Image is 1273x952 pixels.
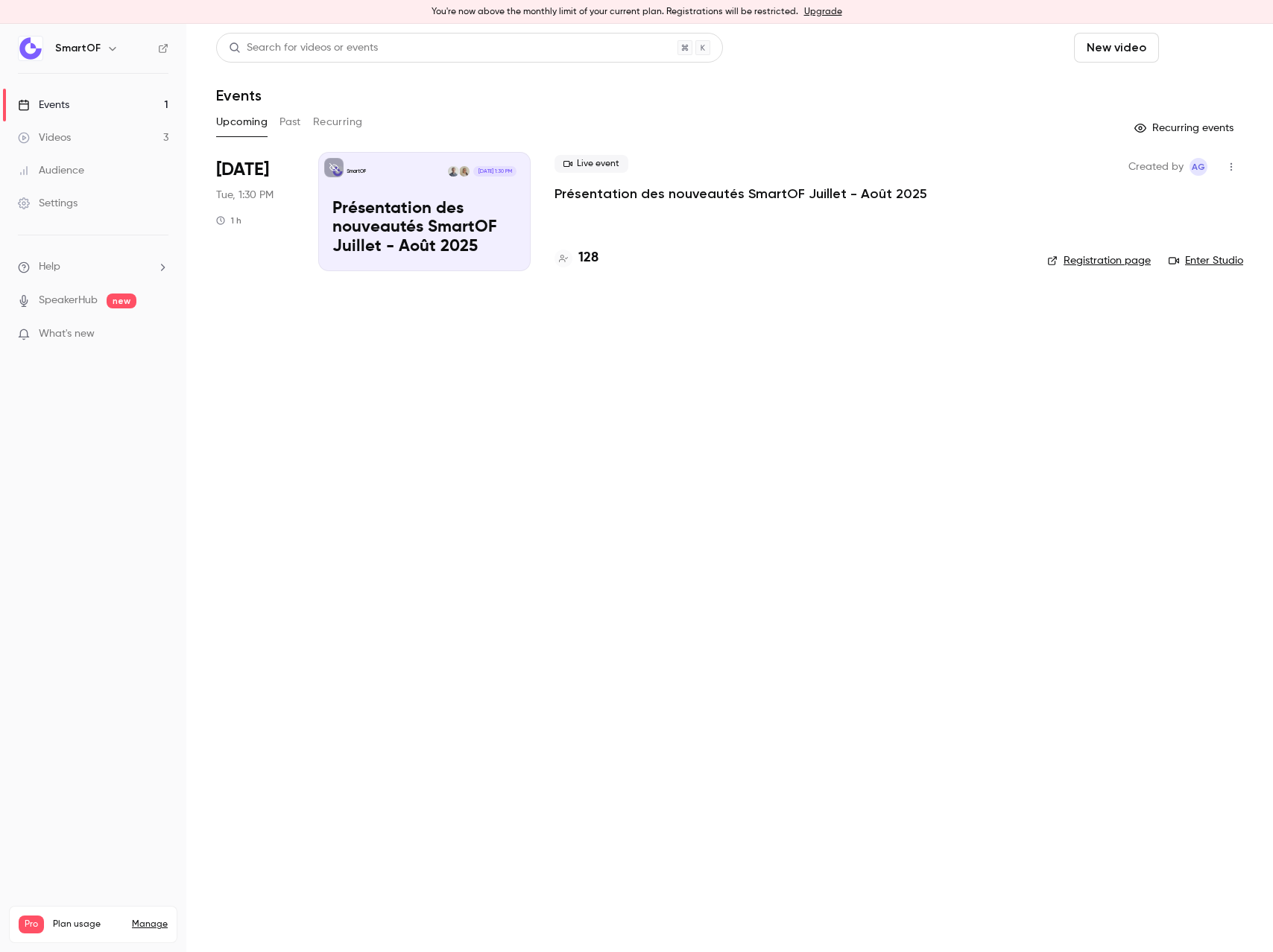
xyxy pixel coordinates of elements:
a: Présentation des nouveautés SmartOF Juillet - Août 2025SmartOFAnaïs GrangerBarnabé Chauvin[DATE] ... [318,152,531,271]
button: Schedule [1165,33,1243,63]
span: Pro [19,915,44,933]
h1: Events [216,86,262,104]
button: Past [279,110,301,134]
span: Live event [555,155,628,173]
button: New video [1074,33,1159,63]
a: SpeakerHub [39,293,98,308]
li: help-dropdown-opener [18,259,168,275]
span: Tue, 1:30 PM [216,188,274,203]
a: Enter Studio [1169,253,1243,268]
div: Events [18,98,69,112]
button: Recurring [313,110,363,134]
span: [DATE] [216,158,269,182]
a: Présentation des nouveautés SmartOF Juillet - Août 2025 [555,185,927,203]
iframe: Noticeable Trigger [151,328,168,341]
p: SmartOF [347,168,366,175]
span: new [107,293,136,308]
button: Recurring events [1128,116,1243,140]
div: Search for videos or events [229,40,378,56]
span: Created by [1128,158,1184,176]
div: Videos [18,130,71,145]
h6: SmartOF [55,41,101,56]
img: Barnabé Chauvin [448,166,458,177]
button: Upcoming [216,110,268,134]
div: 1 h [216,215,241,226]
span: Help [39,259,60,275]
img: SmartOF [19,37,42,60]
span: Anais Granger [1190,158,1207,176]
span: What's new [39,326,95,342]
p: Présentation des nouveautés SmartOF Juillet - Août 2025 [332,200,517,257]
div: Audience [18,163,84,178]
a: Upgrade [804,6,842,18]
h4: 128 [578,248,598,268]
img: Anaïs Granger [459,166,470,177]
a: Manage [132,918,168,930]
span: [DATE] 1:30 PM [473,166,516,177]
span: Plan usage [53,918,123,930]
a: 128 [555,248,598,268]
a: Registration page [1047,253,1151,268]
div: Settings [18,196,78,211]
div: Aug 26 Tue, 1:30 PM (Europe/Paris) [216,152,294,271]
span: AG [1192,158,1205,176]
